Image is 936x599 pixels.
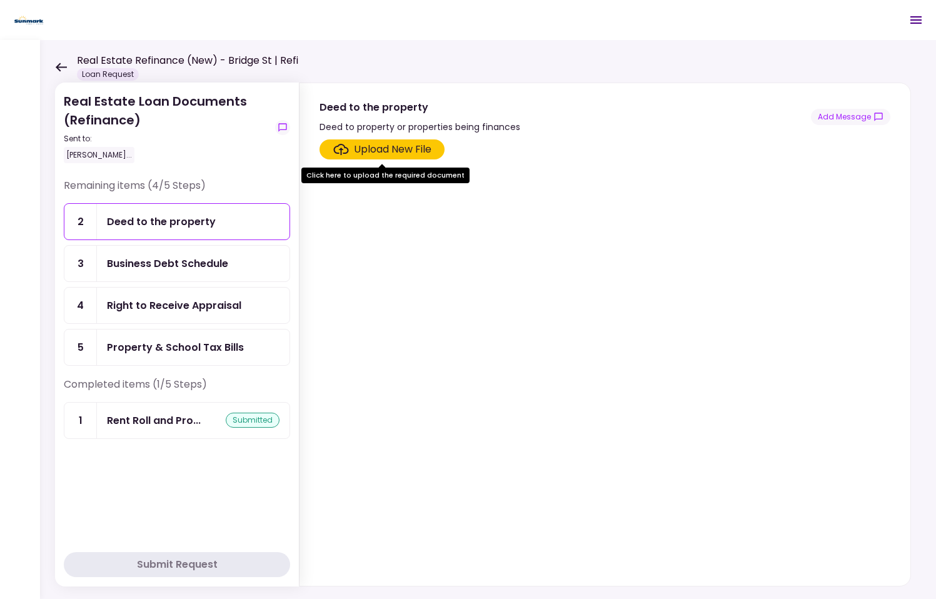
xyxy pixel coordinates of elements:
[64,402,290,439] a: 1Rent Roll and Property Cashflowsubmitted
[64,203,290,240] a: 2Deed to the property
[64,403,97,438] div: 1
[64,552,290,577] button: Submit Request
[77,53,298,68] h1: Real Estate Refinance (New) - Bridge St | Refi
[64,178,290,203] div: Remaining items (4/5 Steps)
[64,245,290,282] a: 3Business Debt Schedule
[77,68,139,81] div: Loan Request
[64,246,97,281] div: 3
[64,92,270,163] div: Real Estate Loan Documents (Refinance)
[320,139,445,159] span: Click here to upload the required document
[64,330,97,365] div: 5
[811,109,890,125] button: show-messages
[64,377,290,402] div: Completed items (1/5 Steps)
[107,256,228,271] div: Business Debt Schedule
[354,142,431,157] div: Upload New File
[901,5,931,35] button: Open menu
[275,120,290,135] button: show-messages
[64,287,290,324] a: 4Right to Receive Appraisal
[13,11,46,29] img: Partner icon
[320,99,520,115] div: Deed to the property
[320,119,520,134] div: Deed to property or properties being finances
[64,288,97,323] div: 4
[301,168,470,183] div: Click here to upload the required document
[137,557,218,572] div: Submit Request
[64,204,97,239] div: 2
[107,298,241,313] div: Right to Receive Appraisal
[299,83,911,586] div: Deed to the propertyDeed to property or properties being financesshow-messagesClick here to uploa...
[64,133,270,144] div: Sent to:
[107,413,201,428] div: Rent Roll and Property Cashflow
[64,329,290,366] a: 5Property & School Tax Bills
[226,413,279,428] div: submitted
[107,340,244,355] div: Property & School Tax Bills
[64,147,134,163] div: [PERSON_NAME]...
[107,214,216,229] div: Deed to the property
